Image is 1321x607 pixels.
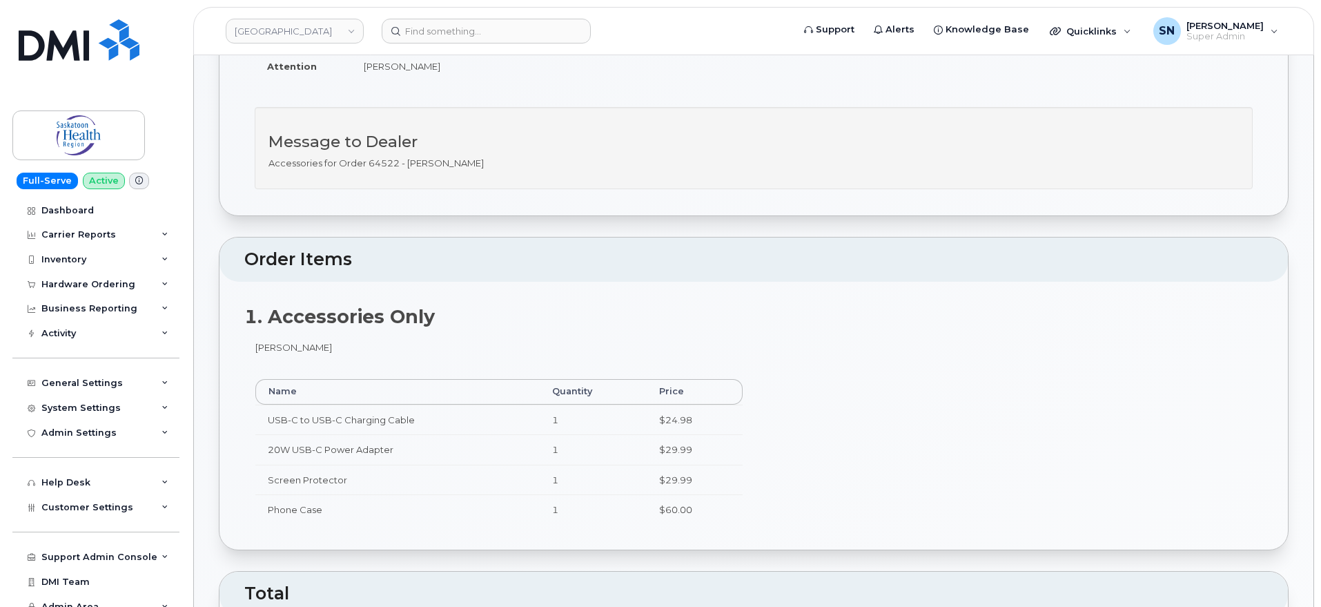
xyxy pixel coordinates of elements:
[924,16,1039,44] a: Knowledge Base
[794,16,864,44] a: Support
[864,16,924,44] a: Alerts
[946,23,1029,37] span: Knowledge Base
[1186,31,1264,42] span: Super Admin
[647,434,743,465] td: $29.99
[647,465,743,495] td: $29.99
[1066,26,1117,37] span: Quicklinks
[540,405,647,435] td: 1
[647,379,743,404] th: Price
[1144,17,1288,45] div: Sabrina Nguyen
[647,405,743,435] td: $24.98
[1040,17,1141,45] div: Quicklinks
[244,305,435,328] strong: 1. Accessories Only
[244,584,1263,604] h2: Total
[1159,23,1175,39] span: SN
[816,23,854,37] span: Support
[540,465,647,495] td: 1
[267,61,317,72] strong: Attention
[540,434,647,465] td: 1
[351,51,743,81] td: [PERSON_NAME]
[1186,20,1264,31] span: [PERSON_NAME]
[244,341,754,537] div: [PERSON_NAME]
[226,19,364,44] a: Saskatoon Health Region
[540,379,647,404] th: Quantity
[244,250,1263,269] h2: Order Items
[255,434,540,465] td: 20W USB-C Power Adapter
[885,23,914,37] span: Alerts
[255,405,540,435] td: USB-C to USB-C Charging Cable
[268,133,1239,151] h3: Message to Dealer
[540,494,647,525] td: 1
[255,465,540,495] td: Screen Protector
[1261,547,1311,597] iframe: Messenger Launcher
[382,19,591,44] input: Find something...
[268,157,1239,170] p: Accessories for Order 64522 - [PERSON_NAME]
[255,494,540,525] td: Phone Case
[647,494,743,525] td: $60.00
[255,379,540,404] th: Name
